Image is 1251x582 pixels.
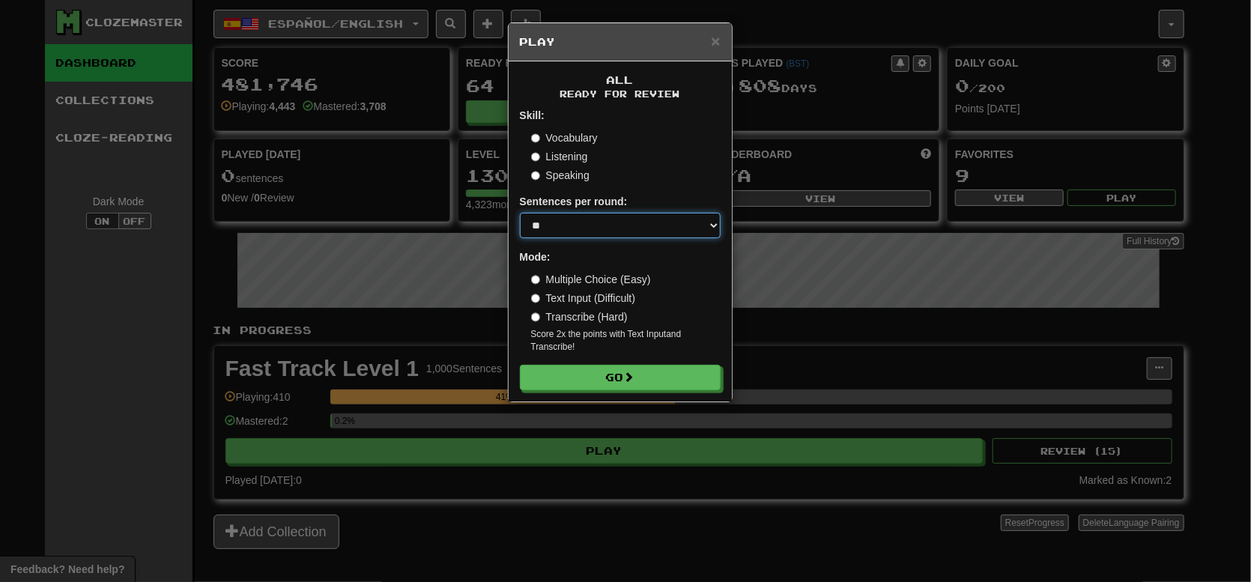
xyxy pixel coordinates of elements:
strong: Skill: [520,109,545,121]
label: Vocabulary [531,130,598,145]
label: Multiple Choice (Easy) [531,272,651,287]
label: Listening [531,149,588,164]
strong: Mode: [520,251,551,263]
span: All [607,73,634,86]
input: Listening [531,152,541,162]
span: × [711,32,720,49]
input: Transcribe (Hard) [531,312,541,322]
label: Text Input (Difficult) [531,291,636,306]
input: Speaking [531,171,541,181]
input: Text Input (Difficult) [531,294,541,303]
input: Vocabulary [531,133,541,143]
label: Transcribe (Hard) [531,309,628,324]
button: Go [520,365,721,390]
small: Score 2x the points with Text Input and Transcribe ! [531,328,721,354]
button: Close [711,33,720,49]
small: Ready for Review [520,88,721,100]
label: Sentences per round: [520,194,628,209]
input: Multiple Choice (Easy) [531,275,541,285]
label: Speaking [531,168,590,183]
h5: Play [520,34,721,49]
